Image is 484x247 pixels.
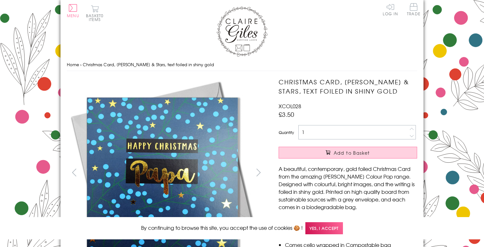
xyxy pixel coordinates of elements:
[86,5,103,21] button: Basket0 items
[80,61,82,67] span: ›
[252,165,266,180] button: next
[279,102,301,110] span: XCOL028
[83,61,214,67] span: Christmas Card, [PERSON_NAME] & Stars, text foiled in shiny gold
[279,77,417,96] h1: Christmas Card, [PERSON_NAME] & Stars, text foiled in shiny gold
[67,4,79,18] button: Menu
[279,147,417,159] button: Add to Basket
[383,3,398,16] a: Log In
[334,150,370,156] span: Add to Basket
[67,61,79,67] a: Home
[279,130,294,135] label: Quantity
[407,3,420,17] a: Trade
[67,165,81,180] button: prev
[279,165,417,211] p: A beautiful, contemporary, gold foiled Christmas Card from the amazing [PERSON_NAME] Colour Pop r...
[89,13,103,22] span: 0 items
[407,3,420,16] span: Trade
[279,110,294,119] span: £3.50
[67,58,417,71] nav: breadcrumbs
[217,6,267,57] img: Claire Giles Greetings Cards
[305,222,343,235] span: Yes, I accept
[67,13,79,18] span: Menu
